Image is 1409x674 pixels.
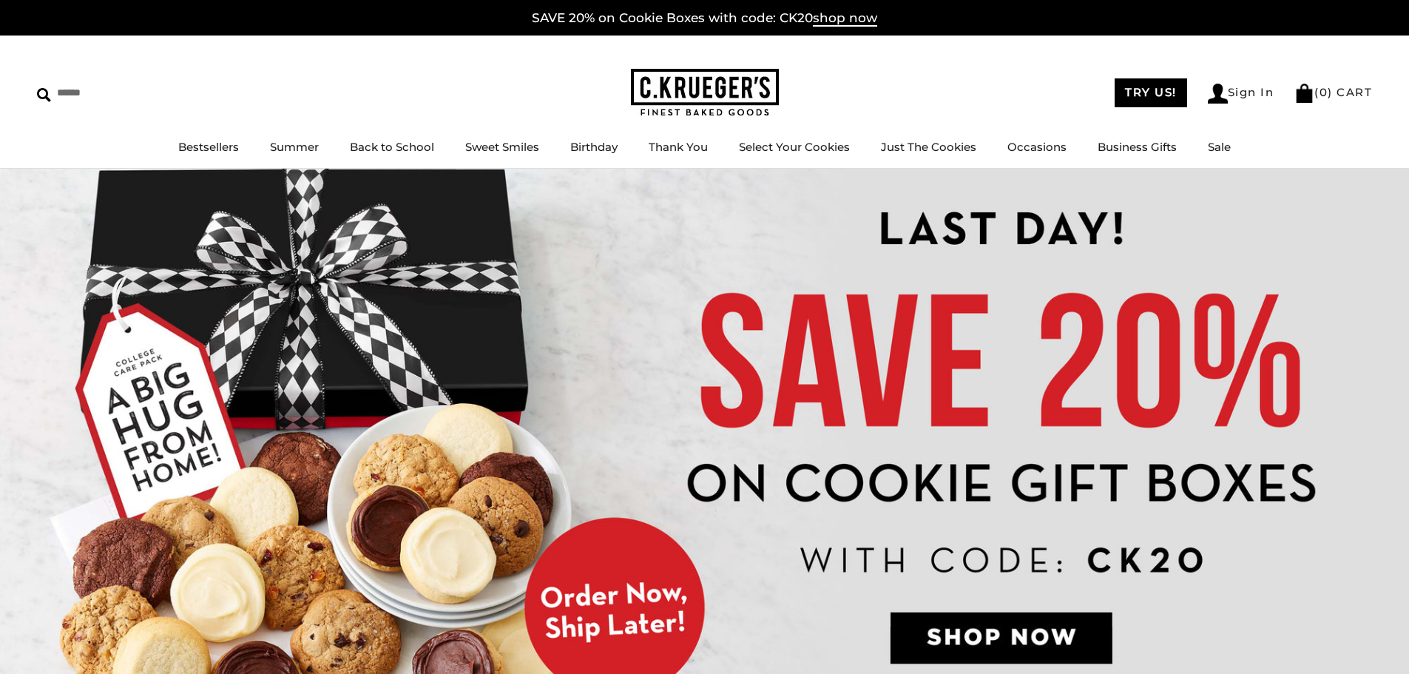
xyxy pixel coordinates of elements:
[813,10,877,27] span: shop now
[270,140,319,154] a: Summer
[1098,140,1177,154] a: Business Gifts
[1007,140,1067,154] a: Occasions
[1115,78,1187,107] a: TRY US!
[178,140,239,154] a: Bestsellers
[465,140,539,154] a: Sweet Smiles
[570,140,618,154] a: Birthday
[649,140,708,154] a: Thank You
[37,81,213,104] input: Search
[532,10,877,27] a: SAVE 20% on Cookie Boxes with code: CK20shop now
[1208,84,1228,104] img: Account
[37,88,51,102] img: Search
[1320,85,1328,99] span: 0
[12,618,153,662] iframe: Sign Up via Text for Offers
[881,140,976,154] a: Just The Cookies
[739,140,850,154] a: Select Your Cookies
[1208,140,1231,154] a: Sale
[1208,84,1274,104] a: Sign In
[1294,85,1372,99] a: (0) CART
[631,69,779,117] img: C.KRUEGER'S
[1294,84,1314,103] img: Bag
[350,140,434,154] a: Back to School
